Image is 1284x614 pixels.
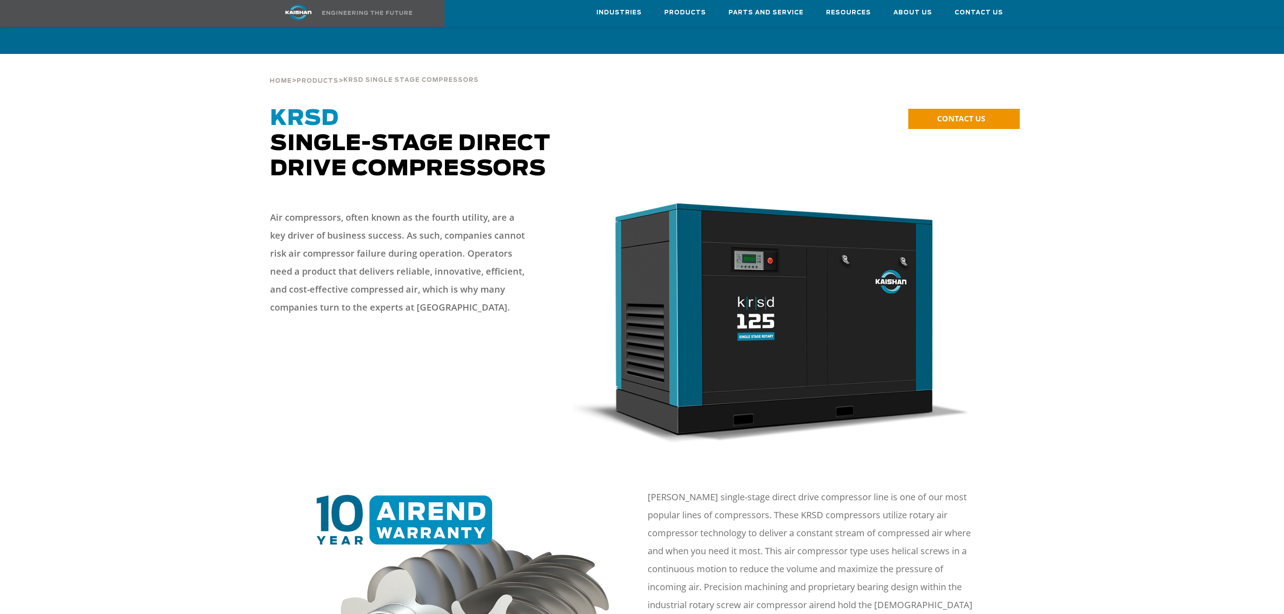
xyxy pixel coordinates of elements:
span: Products [297,78,338,84]
span: Resources [826,8,871,18]
a: Products [297,76,338,85]
a: Parts and Service [729,0,804,25]
span: Industries [596,8,642,18]
a: Contact Us [955,0,1003,25]
a: Home [270,76,292,85]
img: krsd125 [572,200,970,443]
span: Home [270,78,292,84]
div: > > [270,54,479,88]
a: About Us [893,0,932,25]
img: kaishan logo [265,4,332,20]
span: krsd single stage compressors [343,77,479,83]
a: Products [664,0,706,25]
p: Air compressors, often known as the fourth utility, are a key driver of business success. As such... [270,209,531,316]
span: Parts and Service [729,8,804,18]
span: About Us [893,8,932,18]
span: Single-Stage Direct Drive Compressors [270,108,551,180]
img: Engineering the future [322,11,412,15]
a: Resources [826,0,871,25]
span: Products [664,8,706,18]
span: CONTACT US [937,113,985,124]
a: CONTACT US [908,109,1020,129]
span: Contact Us [955,8,1003,18]
span: KRSD [270,108,339,129]
a: Industries [596,0,642,25]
